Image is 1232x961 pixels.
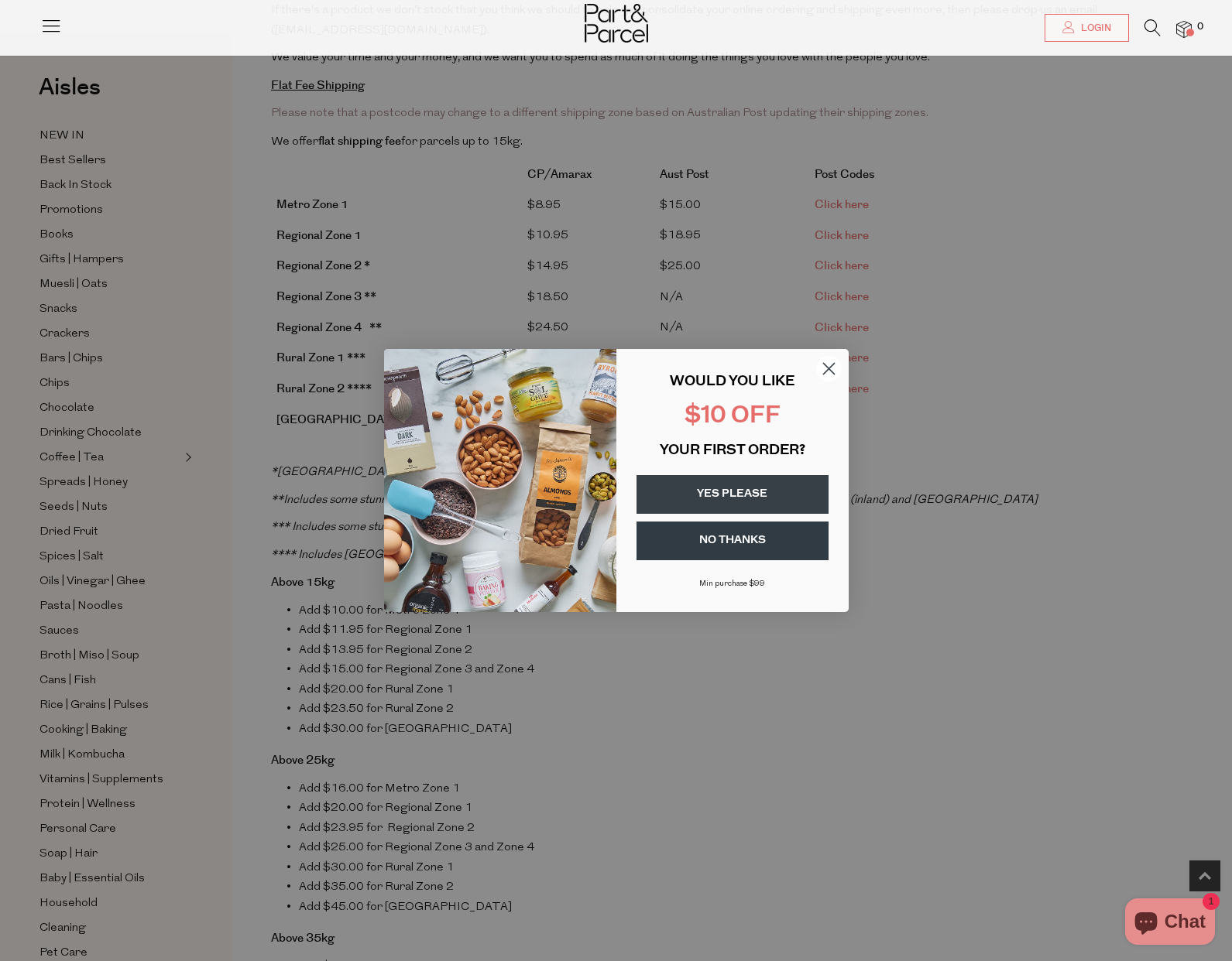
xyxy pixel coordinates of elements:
[384,349,616,612] img: 43fba0fb-7538-40bc-babb-ffb1a4d097bc.jpeg
[1176,21,1192,37] a: 0
[1120,898,1220,949] inbox-online-store-chat: Shopify online store chat
[585,4,648,43] img: Part&Parcel
[685,405,781,429] span: $10 OFF
[815,355,842,382] button: Close dialog
[1077,22,1111,35] span: Login
[670,375,794,389] span: WOULD YOU LIKE
[1193,20,1207,34] span: 0
[699,580,765,588] span: Min purchase $99
[637,475,829,514] button: YES PLEASE
[637,522,829,560] button: NO THANKS
[1045,14,1129,42] a: Login
[660,444,805,458] span: YOUR FIRST ORDER?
